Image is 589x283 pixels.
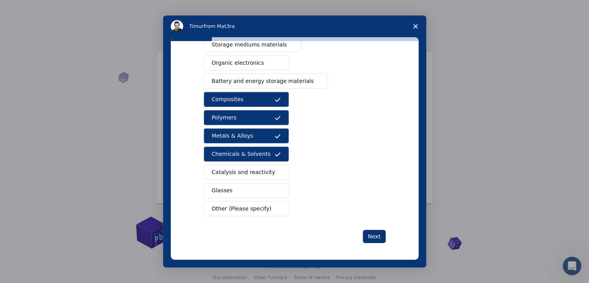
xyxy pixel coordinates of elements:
button: Catalysis and reactivity [204,165,290,180]
span: Glasses [212,186,233,195]
span: from Mat3ra [204,23,235,29]
span: Close survey [405,16,426,37]
button: Battery and energy storage materials [204,74,328,89]
span: Support [15,5,43,12]
img: Profile image for Timur [171,20,183,33]
button: Glasses [204,183,289,198]
span: Battery and energy storage materials [212,77,314,85]
span: Polymers [212,114,237,122]
span: Storage mediums materials [212,41,287,49]
span: Chemicals & Solvents [212,150,271,158]
span: Metals & Alloys [212,132,253,140]
span: Timur [189,23,204,29]
button: Composites [204,92,289,107]
span: Composites [212,95,244,104]
button: Next [363,230,386,243]
button: Storage mediums materials [204,37,301,52]
button: Metals & Alloys [204,128,289,143]
button: Other (Please specify) [204,201,289,216]
span: Catalysis and reactivity [212,168,275,176]
button: Polymers [204,110,289,125]
span: Organic electronics [212,59,264,67]
button: Chemicals & Solvents [204,147,289,162]
span: Other (Please specify) [212,205,271,213]
button: Organic electronics [204,55,289,71]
